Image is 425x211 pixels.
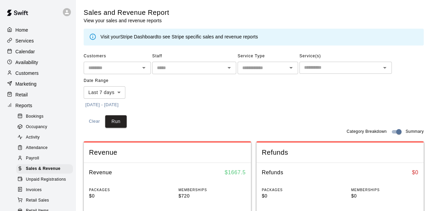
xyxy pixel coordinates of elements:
span: Activity [26,134,40,141]
a: Retail [5,90,70,100]
a: Marketing [5,79,70,89]
a: Retail Sales [16,195,76,206]
a: Payroll [16,153,76,164]
div: Attendance [16,143,73,153]
div: Payroll [16,154,73,163]
div: Retail Sales [16,196,73,205]
button: Open [286,63,296,72]
a: Activity [16,132,76,143]
p: Services [15,37,34,44]
p: $0 [262,192,329,200]
span: Staff [152,51,236,62]
p: View your sales and revenue reports [84,17,169,24]
div: Occupancy [16,122,73,132]
span: Occupancy [26,124,47,130]
p: MEMBERSHIPS [351,187,418,192]
p: PACKAGES [89,187,156,192]
span: Customers [84,51,151,62]
div: Activity [16,133,73,142]
span: Service Type [238,51,298,62]
span: Retail Sales [26,197,49,204]
p: Customers [15,70,39,77]
span: Date Range [84,76,142,86]
span: Revenue [89,148,246,157]
a: Calendar [5,47,70,57]
span: Invoices [26,187,42,193]
span: Sales & Revenue [26,165,60,172]
a: Unpaid Registrations [16,174,76,185]
button: Open [139,63,148,72]
a: Invoices [16,185,76,195]
span: Refunds [262,148,418,157]
a: Services [5,36,70,46]
p: Home [15,27,28,33]
span: Payroll [26,155,39,162]
button: Clear [84,115,105,128]
a: Home [5,25,70,35]
span: Attendance [26,145,48,151]
a: Customers [5,68,70,78]
span: Category Breakdown [347,128,387,135]
div: Bookings [16,112,73,121]
p: MEMBERSHIPS [178,187,246,192]
div: Sales & Revenue [16,164,73,174]
span: Summary [406,128,424,135]
h6: Revenue [89,168,112,177]
button: Run [105,115,127,128]
h6: Refunds [262,168,283,177]
div: Last 7 days [84,86,125,99]
a: Attendance [16,143,76,153]
button: Open [224,63,234,72]
a: Availability [5,57,70,67]
div: Unpaid Registrations [16,175,73,184]
span: Service(s) [299,51,392,62]
a: Sales & Revenue [16,164,76,174]
p: Retail [15,91,28,98]
h6: $ 0 [412,168,418,177]
p: $720 [178,192,246,200]
div: Invoices [16,185,73,195]
span: Bookings [26,113,44,120]
p: $0 [89,192,156,200]
a: Reports [5,100,70,111]
p: Marketing [15,81,37,87]
a: Stripe Dashboard [120,34,157,39]
button: [DATE] - [DATE] [84,100,120,110]
a: Occupancy [16,122,76,132]
p: Availability [15,59,38,66]
p: Calendar [15,48,35,55]
p: $0 [351,192,418,200]
div: Visit your to see Stripe specific sales and revenue reports [100,33,258,41]
p: PACKAGES [262,187,329,192]
span: Unpaid Registrations [26,176,66,183]
p: Reports [15,102,32,109]
h5: Sales and Revenue Report [84,8,169,17]
a: Bookings [16,111,76,122]
h6: $ 1667.5 [225,168,246,177]
button: Open [380,63,389,72]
